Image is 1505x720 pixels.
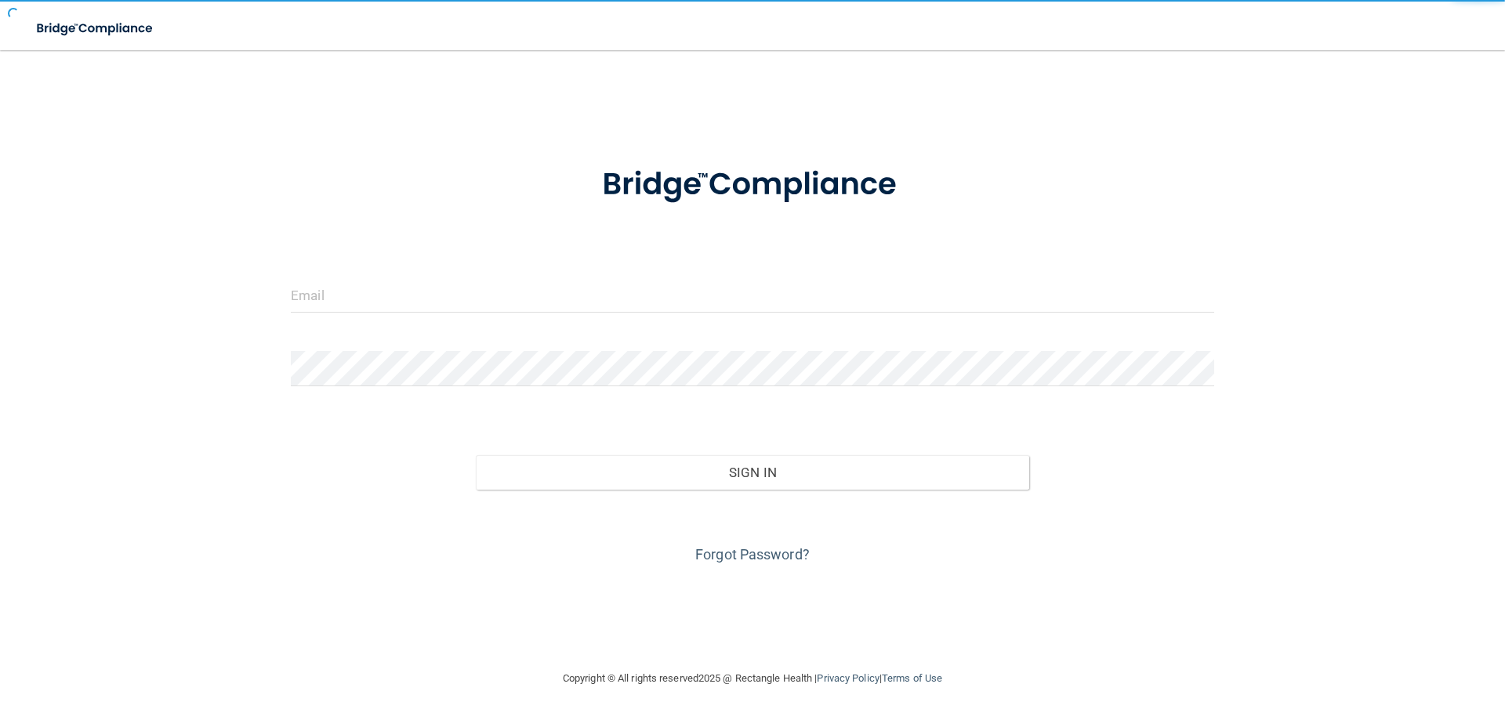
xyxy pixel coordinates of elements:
a: Forgot Password? [695,546,810,563]
div: Copyright © All rights reserved 2025 @ Rectangle Health | | [466,653,1039,704]
img: bridge_compliance_login_screen.278c3ca4.svg [24,13,168,45]
a: Terms of Use [882,672,942,684]
a: Privacy Policy [817,672,879,684]
button: Sign In [476,455,1030,490]
input: Email [291,277,1214,313]
img: bridge_compliance_login_screen.278c3ca4.svg [570,144,935,226]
